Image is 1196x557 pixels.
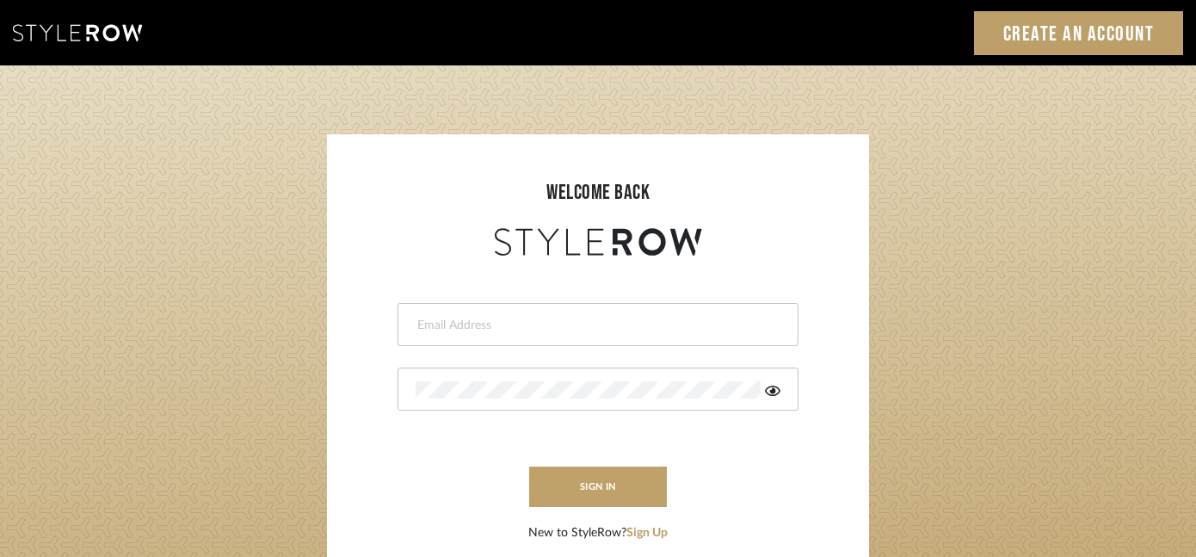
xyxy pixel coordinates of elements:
[626,524,668,542] button: Sign Up
[344,177,852,208] div: welcome back
[416,317,776,334] input: Email Address
[528,524,668,542] div: New to StyleRow?
[529,467,667,507] button: sign in
[974,11,1184,55] a: Create an Account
